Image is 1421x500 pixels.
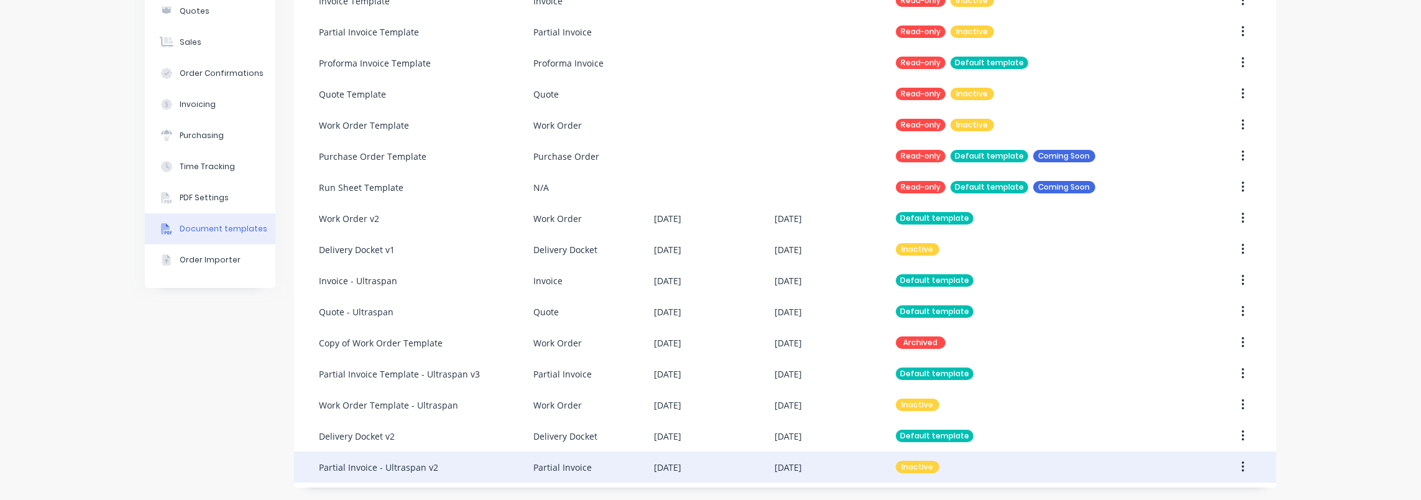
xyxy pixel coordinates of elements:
[180,6,209,17] div: Quotes
[180,37,201,48] div: Sales
[950,25,994,38] div: Inactive
[533,150,599,163] div: Purchase Order
[145,182,275,213] button: PDF Settings
[533,461,592,474] div: Partial Invoice
[896,150,945,162] div: Read-only
[896,274,973,287] div: Default template
[319,461,438,474] div: Partial Invoice - Ultraspan v2
[319,274,397,287] div: Invoice - Ultraspan
[950,181,1028,193] div: Default template
[145,89,275,120] button: Invoicing
[533,25,592,39] div: Partial Invoice
[775,461,802,474] div: [DATE]
[319,119,409,132] div: Work Order Template
[896,430,973,442] div: Default template
[319,243,395,256] div: Delivery Docket v1
[319,150,426,163] div: Purchase Order Template
[654,243,681,256] div: [DATE]
[775,274,802,287] div: [DATE]
[654,274,681,287] div: [DATE]
[319,88,386,101] div: Quote Template
[180,254,241,266] div: Order Importer
[145,27,275,58] button: Sales
[319,181,403,194] div: Run Sheet Template
[180,192,229,203] div: PDF Settings
[319,399,458,412] div: Work Order Template - Ultraspan
[896,88,945,100] div: Read-only
[896,305,973,318] div: Default template
[775,399,802,412] div: [DATE]
[775,336,802,350] div: [DATE]
[319,212,379,225] div: Work Order v2
[896,368,973,380] div: Default template
[533,119,582,132] div: Work Order
[319,336,443,350] div: Copy of Work Order Template
[654,461,681,474] div: [DATE]
[896,212,973,225] div: Default template
[319,430,395,443] div: Delivery Docket v2
[319,57,431,70] div: Proforma Invoice Template
[180,68,264,79] div: Order Confirmations
[533,181,549,194] div: N/A
[775,305,802,318] div: [DATE]
[145,213,275,244] button: Document templates
[533,274,563,287] div: Invoice
[145,120,275,151] button: Purchasing
[950,88,994,100] div: Inactive
[319,368,480,381] div: Partial Invoice Template - Ultraspan v3
[145,244,275,275] button: Order Importer
[896,57,945,69] div: Read-only
[533,399,582,412] div: Work Order
[180,99,216,110] div: Invoicing
[654,430,681,443] div: [DATE]
[654,336,681,350] div: [DATE]
[533,212,582,225] div: Work Order
[145,58,275,89] button: Order Confirmations
[896,119,945,131] div: Read-only
[896,336,945,349] div: Archived
[145,151,275,182] button: Time Tracking
[533,336,582,350] div: Work Order
[896,25,945,38] div: Read-only
[775,430,802,443] div: [DATE]
[775,243,802,256] div: [DATE]
[319,305,393,318] div: Quote - Ultraspan
[950,119,994,131] div: Inactive
[896,461,939,473] div: Inactive
[180,223,267,234] div: Document templates
[950,150,1028,162] div: Default template
[533,88,559,101] div: Quote
[533,305,559,318] div: Quote
[533,368,592,381] div: Partial Invoice
[533,57,604,70] div: Proforma Invoice
[896,399,939,411] div: Inactive
[654,399,681,412] div: [DATE]
[775,368,802,381] div: [DATE]
[775,212,802,225] div: [DATE]
[1033,150,1095,162] div: Coming Soon
[950,57,1028,69] div: Default template
[180,161,235,172] div: Time Tracking
[1033,181,1095,193] div: Coming Soon
[896,243,939,256] div: Inactive
[533,243,597,256] div: Delivery Docket
[654,368,681,381] div: [DATE]
[654,305,681,318] div: [DATE]
[319,25,419,39] div: Partial Invoice Template
[896,181,945,193] div: Read-only
[180,130,224,141] div: Purchasing
[654,212,681,225] div: [DATE]
[533,430,597,443] div: Delivery Docket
